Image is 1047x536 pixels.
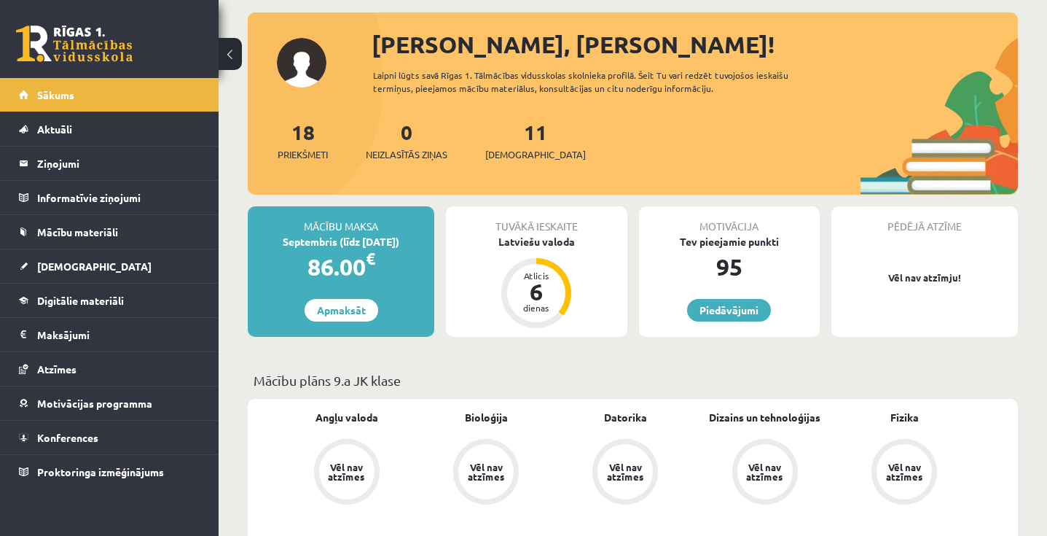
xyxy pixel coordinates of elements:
[19,284,200,317] a: Digitālie materiāli
[373,69,835,95] div: Laipni lūgts savā Rīgas 1. Tālmācības vidusskolas skolnieka profilā. Šeit Tu vari redzēt tuvojošo...
[514,271,558,280] div: Atlicis
[466,462,506,481] div: Vēl nav atzīmes
[19,387,200,420] a: Motivācijas programma
[639,206,820,234] div: Motivācija
[248,234,434,249] div: Septembris (līdz [DATE])
[687,299,771,322] a: Piedāvājumi
[446,234,627,249] div: Latviešu valoda
[835,439,974,508] a: Vēl nav atzīmes
[278,119,328,162] a: 18Priekšmeti
[37,147,200,180] legend: Ziņojumi
[37,294,124,307] span: Digitālie materiāli
[19,78,200,112] a: Sākums
[514,303,558,312] div: dienas
[890,410,919,425] a: Fizika
[305,299,378,322] a: Apmaksāt
[37,123,72,136] span: Aktuāli
[19,147,200,180] a: Ziņojumi
[639,234,820,249] div: Tev pieejamie punkti
[315,410,378,425] a: Angļu valoda
[248,249,434,284] div: 86.00
[514,280,558,303] div: 6
[485,147,586,162] span: [DEMOGRAPHIC_DATA]
[19,352,200,386] a: Atzīmes
[37,362,77,376] span: Atzīmes
[639,249,820,284] div: 95
[709,410,820,425] a: Dizains un tehnoloģijas
[19,455,200,489] a: Proktoringa izmēģinājums
[605,462,646,481] div: Vēl nav atzīmes
[465,410,508,425] a: Bioloģija
[416,439,555,508] a: Vēl nav atzīmes
[19,112,200,146] a: Aktuāli
[19,249,200,283] a: [DEMOGRAPHIC_DATA]
[372,27,1018,62] div: [PERSON_NAME], [PERSON_NAME]!
[695,439,834,508] a: Vēl nav atzīmes
[37,181,200,214] legend: Informatīvie ziņojumi
[37,88,74,101] span: Sākums
[604,410,647,425] a: Datorika
[831,206,1018,234] div: Pēdējā atzīme
[37,431,98,444] span: Konferences
[366,147,447,162] span: Neizlasītās ziņas
[326,462,367,481] div: Vēl nav atzīmes
[37,260,152,273] span: [DEMOGRAPHIC_DATA]
[556,439,695,508] a: Vēl nav atzīmes
[446,234,627,330] a: Latviešu valoda Atlicis 6 dienas
[254,370,1012,390] p: Mācību plāns 9.a JK klase
[37,465,164,478] span: Proktoringa izmēģinājums
[37,397,152,410] span: Motivācijas programma
[277,439,416,508] a: Vēl nav atzīmes
[37,225,118,238] span: Mācību materiāli
[248,206,434,234] div: Mācību maksa
[19,318,200,351] a: Maksājumi
[446,206,627,234] div: Tuvākā ieskaite
[366,119,447,162] a: 0Neizlasītās ziņas
[16,26,133,62] a: Rīgas 1. Tālmācības vidusskola
[19,421,200,454] a: Konferences
[366,248,375,269] span: €
[485,119,586,162] a: 11[DEMOGRAPHIC_DATA]
[37,318,200,351] legend: Maksājumi
[884,462,925,481] div: Vēl nav atzīmes
[278,147,328,162] span: Priekšmeti
[19,181,200,214] a: Informatīvie ziņojumi
[839,271,1011,285] p: Vēl nav atzīmju!
[19,215,200,249] a: Mācību materiāli
[745,462,785,481] div: Vēl nav atzīmes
